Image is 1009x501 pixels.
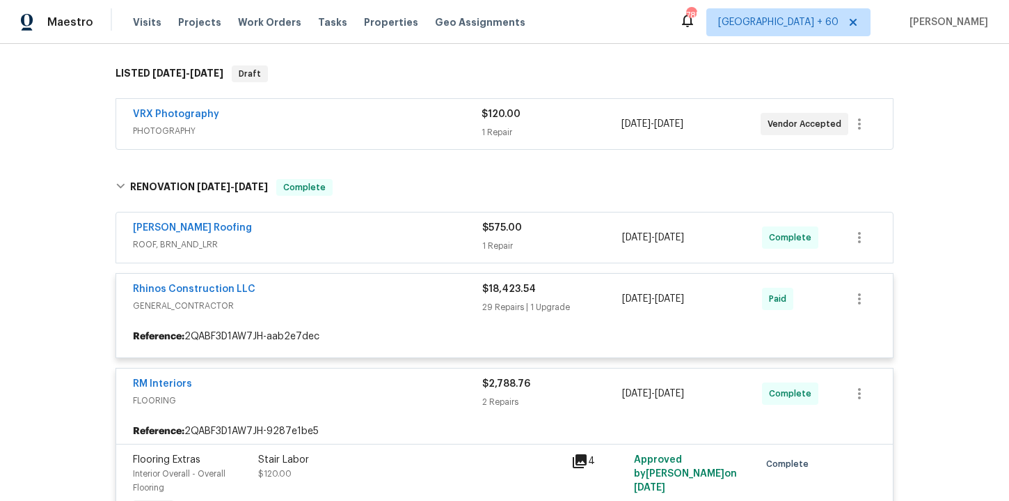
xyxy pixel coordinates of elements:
[686,8,696,22] div: 785
[190,68,223,78] span: [DATE]
[178,15,221,29] span: Projects
[233,67,267,81] span: Draft
[133,109,219,119] a: VRX Photography
[152,68,223,78] span: -
[238,15,301,29] span: Work Orders
[482,109,521,119] span: $120.00
[482,125,621,139] div: 1 Repair
[133,15,161,29] span: Visits
[904,15,988,29] span: [PERSON_NAME]
[364,15,418,29] span: Properties
[47,15,93,29] span: Maestro
[435,15,525,29] span: Geo Assignments
[654,119,683,129] span: [DATE]
[111,52,898,96] div: LISTED [DATE]-[DATE]Draft
[621,117,683,131] span: -
[318,17,347,27] span: Tasks
[152,68,186,78] span: [DATE]
[133,124,482,138] span: PHOTOGRAPHY
[116,65,223,82] h6: LISTED
[621,119,651,129] span: [DATE]
[768,117,847,131] span: Vendor Accepted
[718,15,839,29] span: [GEOGRAPHIC_DATA] + 60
